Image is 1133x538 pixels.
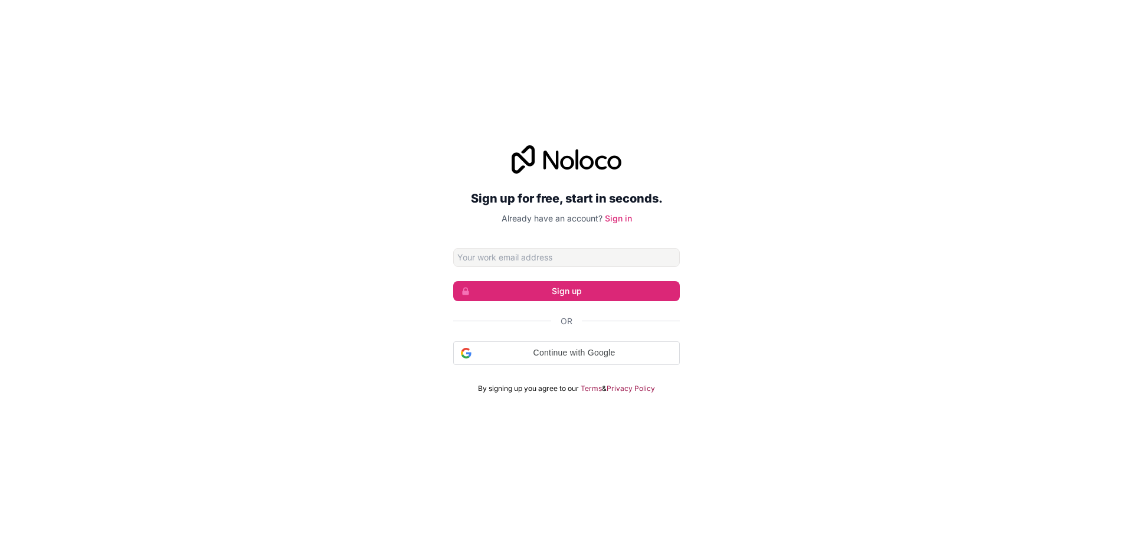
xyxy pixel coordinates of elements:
[605,213,632,223] a: Sign in
[602,384,607,393] span: &
[453,248,680,267] input: Email address
[561,315,572,327] span: Or
[453,281,680,301] button: Sign up
[581,384,602,393] a: Terms
[478,384,579,393] span: By signing up you agree to our
[476,347,672,359] span: Continue with Google
[502,213,602,223] span: Already have an account?
[453,341,680,365] div: Continue with Google
[607,384,655,393] a: Privacy Policy
[453,188,680,209] h2: Sign up for free, start in seconds.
